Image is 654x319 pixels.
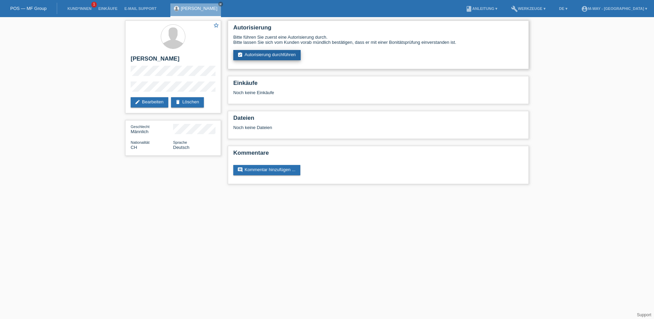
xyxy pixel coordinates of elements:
a: buildWerkzeuge ▾ [508,7,549,11]
a: Support [637,312,651,317]
div: Männlich [131,124,173,134]
a: POS — MF Group [10,6,47,11]
a: DE ▾ [556,7,571,11]
h2: Dateien [233,115,523,125]
h2: Autorisierung [233,24,523,35]
i: assignment_turned_in [237,52,243,58]
div: Bitte führen Sie zuerst eine Autorisierung durch. Bitte lassen Sie sich vom Kunden vorab mündlich... [233,35,523,45]
span: Geschlecht [131,125,149,129]
i: close [219,2,222,6]
i: comment [237,167,243,173]
i: delete [175,99,181,105]
i: book [466,5,472,12]
i: build [511,5,518,12]
span: Nationalität [131,140,149,144]
a: deleteLöschen [171,97,204,107]
a: commentKommentar hinzufügen ... [233,165,300,175]
h2: Einkäufe [233,80,523,90]
span: Schweiz [131,145,137,150]
span: Deutsch [173,145,189,150]
a: assignment_turned_inAutorisierung durchführen [233,50,301,60]
a: close [218,2,223,7]
div: Noch keine Einkäufe [233,90,523,100]
a: [PERSON_NAME] [181,6,218,11]
i: edit [135,99,140,105]
a: editBearbeiten [131,97,168,107]
a: Einkäufe [95,7,121,11]
i: star_border [213,22,219,28]
h2: Kommentare [233,150,523,160]
div: Noch keine Dateien [233,125,442,130]
a: E-Mail Support [121,7,160,11]
a: bookAnleitung ▾ [462,7,501,11]
i: account_circle [581,5,588,12]
h2: [PERSON_NAME] [131,55,215,66]
a: Kund*innen [64,7,95,11]
a: account_circlem-way - [GEOGRAPHIC_DATA] ▾ [578,7,651,11]
span: Sprache [173,140,187,144]
a: star_border [213,22,219,29]
span: 1 [91,2,97,8]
